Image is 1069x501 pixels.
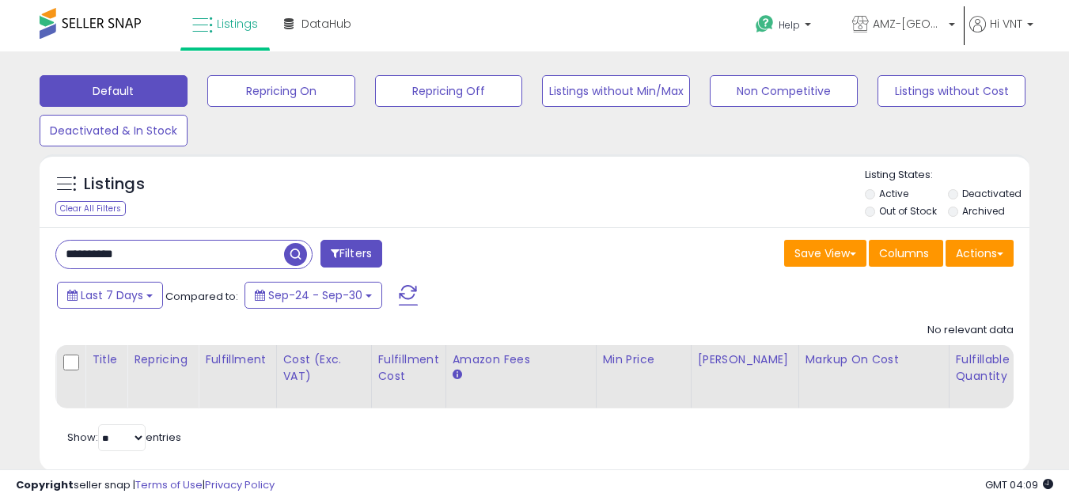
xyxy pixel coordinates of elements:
div: Fulfillment [205,351,269,368]
p: Listing States: [865,168,1029,183]
button: Listings without Min/Max [542,75,690,107]
label: Archived [962,204,1005,218]
span: Sep-24 - Sep-30 [268,287,362,303]
h5: Listings [84,173,145,195]
div: Markup on Cost [806,351,942,368]
span: Compared to: [165,289,238,304]
button: Columns [869,240,943,267]
button: Filters [320,240,382,268]
button: Repricing Off [375,75,523,107]
button: Default [40,75,188,107]
th: The percentage added to the cost of goods (COGS) that forms the calculator for Min & Max prices. [798,345,949,408]
div: seller snap | | [16,478,275,493]
span: Hi VNT [990,16,1022,32]
span: Help [779,18,800,32]
button: Actions [946,240,1014,267]
a: Privacy Policy [205,477,275,492]
a: Hi VNT [969,16,1033,51]
span: DataHub [301,16,351,32]
span: Listings [217,16,258,32]
div: Title [92,351,120,368]
button: Deactivated & In Stock [40,115,188,146]
button: Save View [784,240,866,267]
label: Out of Stock [879,204,937,218]
button: Sep-24 - Sep-30 [245,282,382,309]
button: Repricing On [207,75,355,107]
span: Columns [879,245,929,261]
div: No relevant data [927,323,1014,338]
a: Terms of Use [135,477,203,492]
i: Get Help [755,14,775,34]
div: Fulfillable Quantity [956,351,1010,385]
label: Active [879,187,908,200]
div: [PERSON_NAME] [698,351,792,368]
div: Clear All Filters [55,201,126,216]
a: Help [743,2,838,51]
div: Repricing [134,351,191,368]
span: Last 7 Days [81,287,143,303]
span: AMZ-[GEOGRAPHIC_DATA] [873,16,944,32]
span: 2025-10-8 04:09 GMT [985,477,1053,492]
span: Show: entries [67,430,181,445]
strong: Copyright [16,477,74,492]
small: Amazon Fees. [453,368,462,382]
label: Deactivated [962,187,1022,200]
div: Fulfillment Cost [378,351,439,385]
button: Non Competitive [710,75,858,107]
button: Listings without Cost [878,75,1025,107]
div: Min Price [603,351,684,368]
div: Amazon Fees [453,351,589,368]
div: Cost (Exc. VAT) [283,351,365,385]
button: Last 7 Days [57,282,163,309]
